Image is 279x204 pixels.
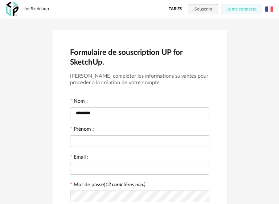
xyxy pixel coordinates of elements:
[24,6,49,12] div: for Sketchup
[189,4,218,14] button: Souscrire
[227,7,257,11] span: Je me connecte
[169,4,182,14] a: Tarifs
[70,48,209,67] h2: Formulaire de souscription UP for SketchUp.
[194,7,212,11] span: Souscrire
[70,155,89,161] label: Email :
[6,2,19,17] img: OXP
[104,182,145,187] i: (12 caractères min.)
[70,99,88,105] label: Nom :
[70,73,209,86] h3: [PERSON_NAME] compléter les informations suivantes pour procéder à la création de votre compte
[265,5,273,13] img: fr
[70,127,94,133] label: Prénom :
[221,4,262,14] button: Je me connecte
[74,182,145,187] label: Mot de passe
